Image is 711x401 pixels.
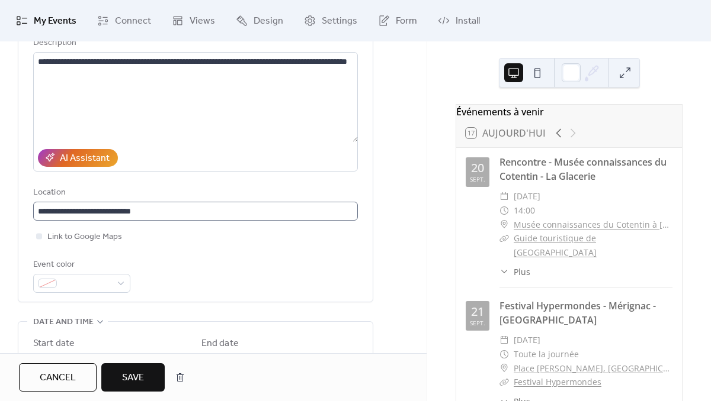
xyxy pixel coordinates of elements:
[514,347,579,361] span: Toute la journée
[33,36,355,50] div: Description
[499,299,656,326] a: Festival Hypermondes - Mérignac - [GEOGRAPHIC_DATA]
[7,5,85,37] a: My Events
[514,333,540,347] span: [DATE]
[60,151,110,166] div: AI Assistant
[115,14,151,28] span: Connect
[254,14,283,28] span: Design
[47,230,122,244] span: Link to Google Maps
[499,375,509,389] div: ​
[499,347,509,361] div: ​
[34,14,76,28] span: My Events
[514,232,597,258] a: Guide touristique de [GEOGRAPHIC_DATA]
[514,266,530,278] span: Plus
[499,231,509,245] div: ​
[514,376,601,387] a: Festival Hypermondes
[514,218,672,232] a: Musée connaissances du Cotentin à [GEOGRAPHIC_DATA]
[499,333,509,347] div: ​
[499,218,509,232] div: ​
[514,189,540,203] span: [DATE]
[499,266,530,278] button: ​Plus
[470,320,485,326] div: sept.
[19,363,97,392] button: Cancel
[122,371,144,385] span: Save
[201,337,239,351] div: End date
[101,363,165,392] button: Save
[499,361,509,376] div: ​
[396,14,417,28] span: Form
[33,315,94,329] span: Date and time
[163,5,224,37] a: Views
[40,371,76,385] span: Cancel
[456,14,480,28] span: Install
[38,149,118,167] button: AI Assistant
[456,105,682,119] div: Événements à venir
[33,186,355,200] div: Location
[369,5,426,37] a: Form
[499,156,667,183] a: Rencontre - Musée connaissances du Cotentin - La Glacerie
[499,189,509,203] div: ​
[514,361,672,376] a: Place [PERSON_NAME], [GEOGRAPHIC_DATA]
[33,258,128,272] div: Event color
[471,162,484,174] div: 20
[33,337,75,351] div: Start date
[227,5,292,37] a: Design
[499,266,509,278] div: ​
[295,5,366,37] a: Settings
[470,176,485,182] div: sept.
[190,14,215,28] span: Views
[88,5,160,37] a: Connect
[499,203,509,218] div: ​
[429,5,489,37] a: Install
[471,306,484,318] div: 21
[514,203,535,218] span: 14:00
[322,14,357,28] span: Settings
